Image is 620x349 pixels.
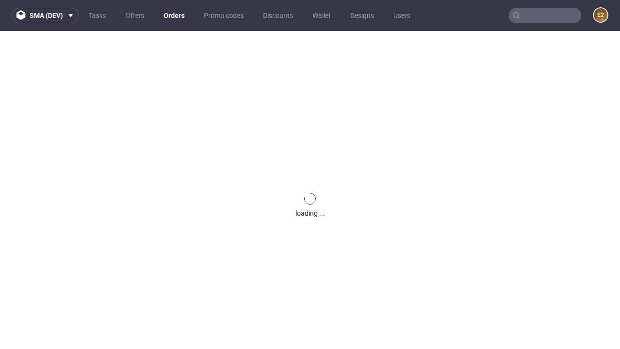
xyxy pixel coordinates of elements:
a: Tasks [83,8,112,23]
figcaption: e2 [594,8,607,22]
a: Promo codes [198,8,249,23]
button: sma (dev) [12,8,79,23]
span: sma (dev) [30,12,63,19]
div: loading ... [295,208,325,218]
a: Orders [158,8,190,23]
a: Designs [344,8,380,23]
a: Offers [120,8,150,23]
a: Users [387,8,416,23]
a: Wallet [307,8,337,23]
a: Discounts [257,8,299,23]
